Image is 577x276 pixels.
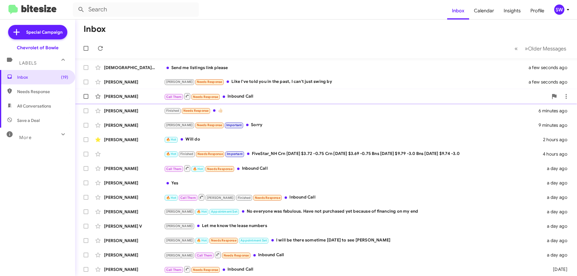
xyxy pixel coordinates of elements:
span: Needs Response [197,80,222,84]
div: a day ago [543,238,572,244]
div: Like I've told you in the past, I can't just swing by [164,78,536,85]
span: [PERSON_NAME] [166,253,193,257]
span: Needs Response [255,196,280,200]
div: I will be there sometime [DATE] to see [PERSON_NAME] [164,237,543,244]
div: [DATE] [543,266,572,272]
span: More [19,135,32,140]
span: Important [227,152,243,156]
h1: Inbox [84,24,106,34]
span: All Conversations [17,103,51,109]
div: a day ago [543,180,572,186]
div: [PERSON_NAME] [104,79,164,85]
span: 🔥 Hot [193,167,203,171]
span: Older Messages [528,45,566,52]
div: Let me know the lease numbers [164,223,543,229]
div: [PERSON_NAME] [104,122,164,128]
span: Appointment Set [211,210,237,214]
span: « [514,45,518,52]
div: 9 minutes ago [539,122,572,128]
a: Insights [499,2,526,20]
div: [PERSON_NAME] [104,137,164,143]
span: » [525,45,528,52]
div: [PERSON_NAME] [104,108,164,114]
span: Save a Deal [17,117,40,123]
span: Call Them [180,196,196,200]
a: Calendar [469,2,499,20]
span: Inbox [17,74,68,80]
span: Important [226,123,242,127]
button: SW [549,5,570,15]
span: Needs Response [193,268,218,272]
input: Search [73,2,199,17]
span: 🔥 Hot [166,138,176,141]
button: Previous [511,42,521,55]
div: FiveStar_NH Crn [DATE] $3.72 -0.75 Crn [DATE] $3.69 -0.75 Bns [DATE] $9.79 -3.0 Bns [DATE] $9.74 ... [164,150,543,157]
div: a few seconds ago [536,65,572,71]
span: Needs Response [197,123,222,127]
span: Needs Response [211,238,237,242]
span: [PERSON_NAME] [207,196,234,200]
span: [PERSON_NAME] [166,123,193,127]
span: 🔥 Hot [197,210,207,214]
div: a few seconds ago [536,79,572,85]
span: Labels [19,60,37,66]
span: Special Campaign [26,29,63,35]
span: [PERSON_NAME] [166,210,193,214]
span: 🔥 Hot [166,152,176,156]
div: [DEMOGRAPHIC_DATA][PERSON_NAME] [104,65,164,71]
div: SW [554,5,564,15]
div: [PERSON_NAME] [104,194,164,200]
span: (19) [61,74,68,80]
div: Yes [164,180,543,186]
div: Inbound Call [164,93,548,100]
div: a day ago [543,194,572,200]
span: Call Them [166,268,182,272]
div: Will do [164,136,543,143]
div: 6 minutes ago [539,108,572,114]
div: [PERSON_NAME] [104,93,164,99]
span: Profile [526,2,549,20]
div: No everyone was fabulous. Have not purchased yet because of financing on my end [164,208,543,215]
span: [PERSON_NAME] [166,224,193,228]
span: Call Them [197,253,212,257]
span: 🔥 Hot [166,196,176,200]
span: [PERSON_NAME] [166,238,193,242]
span: Needs Response [224,253,249,257]
nav: Page navigation example [511,42,570,55]
div: [PERSON_NAME] [104,266,164,272]
div: [PERSON_NAME] [104,165,164,171]
div: a day ago [543,209,572,215]
div: Inbound Call [164,193,543,201]
div: a day ago [543,165,572,171]
div: [PERSON_NAME] [104,209,164,215]
div: Send me listings link please [164,65,536,71]
span: Needs Response [183,109,209,113]
div: [PERSON_NAME] [104,180,164,186]
span: Finished [238,196,251,200]
a: Inbox [447,2,469,20]
span: 🔥 Hot [197,238,207,242]
div: Sorry [164,122,539,129]
div: [PERSON_NAME] V [104,223,164,229]
div: 2 hours ago [543,137,572,143]
span: Needs Response [17,89,68,95]
span: Finished [166,109,179,113]
div: 4 hours ago [543,151,572,157]
span: Call Them [166,167,182,171]
button: Next [521,42,570,55]
div: Chevrolet of Bowie [17,45,59,51]
div: a day ago [543,252,572,258]
div: Inbound Call [164,165,543,172]
div: [PERSON_NAME] [104,238,164,244]
span: [PERSON_NAME] [166,80,193,84]
span: Call Them [166,95,182,99]
span: Needs Response [193,95,218,99]
div: [PERSON_NAME] [104,252,164,258]
div: a day ago [543,223,572,229]
span: Finished [180,152,194,156]
div: Inbound Call [164,265,543,273]
span: Needs Response [197,152,223,156]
